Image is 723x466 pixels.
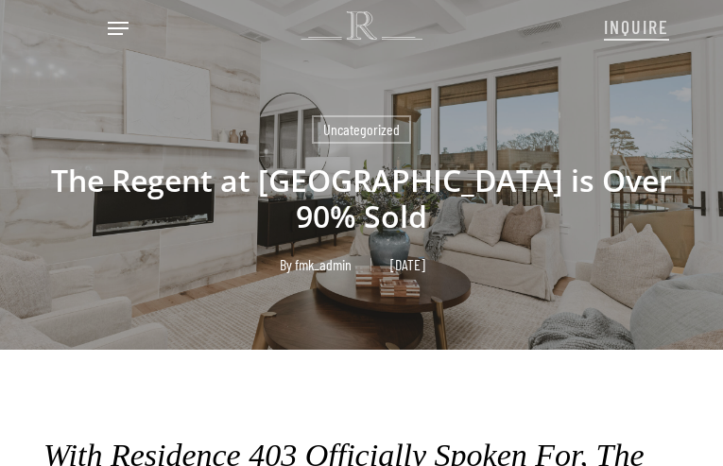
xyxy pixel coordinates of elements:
a: Uncategorized [312,115,411,144]
a: INQUIRE [604,6,669,45]
h1: The Regent at [GEOGRAPHIC_DATA] is Over 90% Sold [43,144,680,253]
span: [DATE] [370,258,444,271]
a: fmk_admin [295,255,352,273]
span: INQUIRE [604,15,669,38]
span: By [280,258,292,271]
a: Navigation Menu [108,19,129,38]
